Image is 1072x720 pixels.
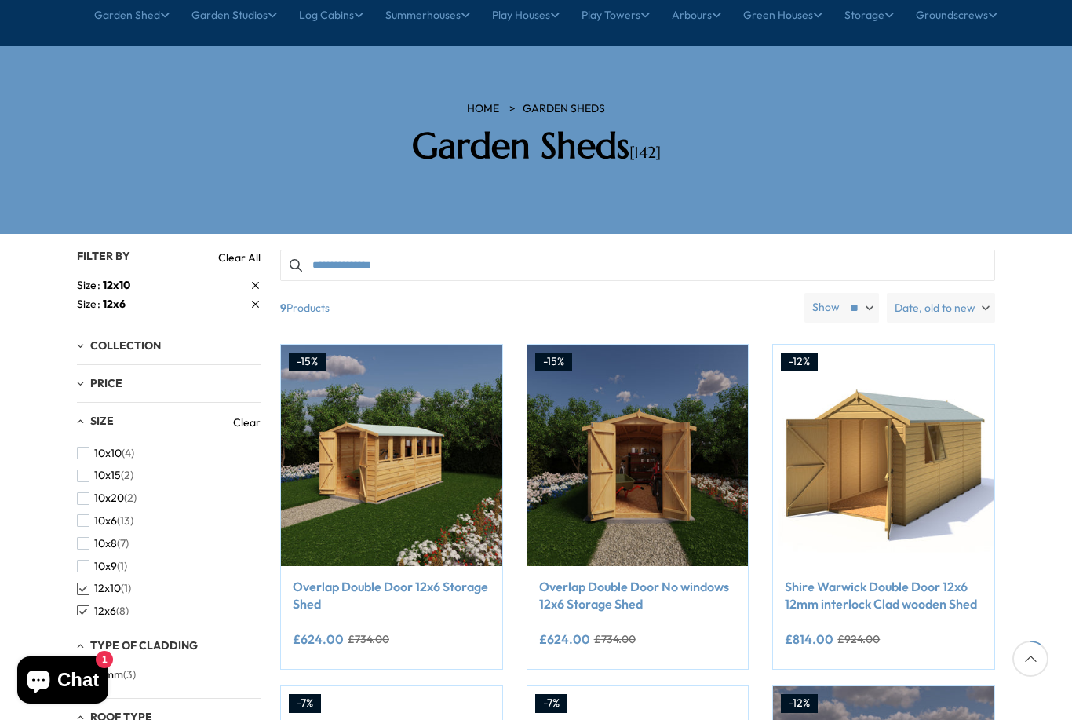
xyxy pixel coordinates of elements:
[122,447,134,460] span: (4)
[539,578,737,613] a: Overlap Double Door No windows 12x6 Storage Shed
[77,249,130,263] span: Filter By
[535,353,572,371] div: -15%
[895,293,975,323] span: Date, old to new
[785,633,833,645] ins: £814.00
[293,633,344,645] ins: £624.00
[124,492,137,505] span: (2)
[77,577,131,600] button: 12x10
[289,694,321,713] div: -7%
[467,101,499,117] a: HOME
[94,469,121,482] span: 10x15
[274,293,798,323] span: Products
[594,634,636,645] del: £734.00
[77,277,103,294] span: Size
[781,694,818,713] div: -12%
[116,605,129,618] span: (8)
[77,510,133,532] button: 10x6
[103,278,130,292] span: 12x10
[539,633,590,645] ins: £624.00
[123,668,136,682] span: (3)
[121,582,131,595] span: (1)
[293,578,490,613] a: Overlap Double Door 12x6 Storage Shed
[94,492,124,505] span: 10x20
[77,532,129,555] button: 10x8
[90,414,114,428] span: Size
[837,634,880,645] del: £924.00
[280,293,286,323] b: 9
[94,447,122,460] span: 10x10
[117,514,133,528] span: (13)
[77,600,129,623] button: 12x6
[535,694,567,713] div: -7%
[785,578,983,613] a: Shire Warwick Double Door 12x6 12mm interlock Clad wooden Shed
[289,353,326,371] div: -15%
[94,560,117,573] span: 10x9
[218,250,261,265] a: Clear All
[94,582,121,595] span: 12x10
[77,464,133,487] button: 10x15
[90,638,198,652] span: Type of Cladding
[312,125,760,167] h2: Garden Sheds
[94,605,116,618] span: 12x6
[103,297,126,311] span: 12x6
[94,514,117,528] span: 10x6
[77,487,137,510] button: 10x20
[121,469,133,482] span: (2)
[233,415,261,430] a: Clear
[812,300,840,316] label: Show
[13,656,113,707] inbox-online-store-chat: Shopify online store chat
[117,537,129,550] span: (7)
[90,338,161,353] span: Collection
[77,296,103,312] span: Size
[629,143,661,163] span: [142]
[773,345,994,566] img: Shire Warwick Double Door 12x6 12mm interlock Clad wooden Shed - Best Shed
[280,250,995,281] input: Search products
[94,537,117,550] span: 10x8
[523,101,605,117] a: Garden Sheds
[77,442,134,465] button: 10x10
[90,376,122,390] span: Price
[348,634,389,645] del: £734.00
[117,560,127,573] span: (1)
[887,293,995,323] label: Date, old to new
[781,353,818,371] div: -12%
[77,555,127,578] button: 10x9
